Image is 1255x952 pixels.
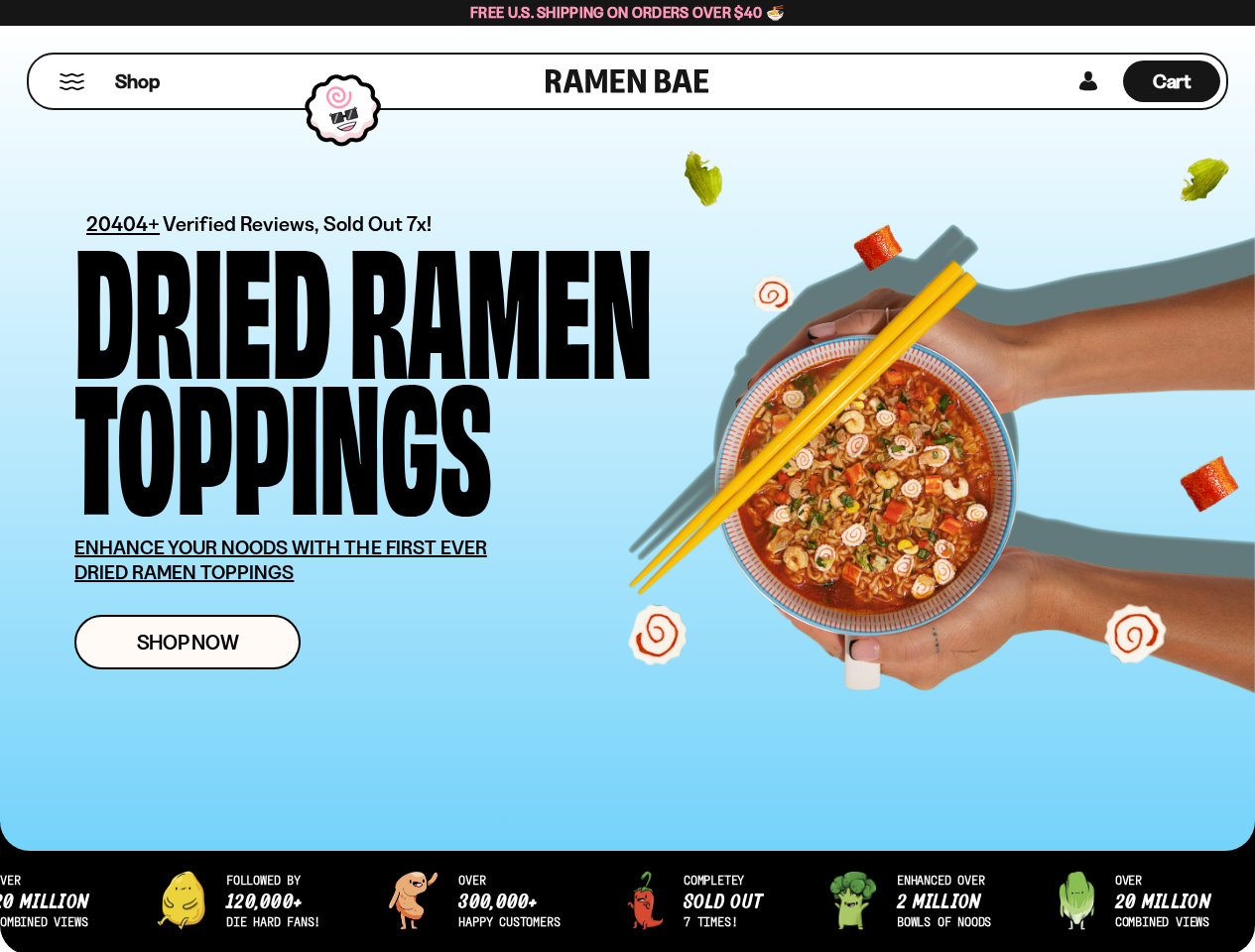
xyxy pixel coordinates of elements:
span: Free U.S. Shipping on Orders over $40 🍜 [470,3,785,22]
button: Mobile Menu Trigger [59,73,85,90]
a: Shop Now [74,615,301,669]
span: Cart [1153,69,1192,93]
span: Shop Now [137,632,239,653]
div: Toppings [74,370,492,506]
div: Cart [1123,55,1220,108]
span: Shop [115,68,160,95]
a: Shop [115,60,160,102]
u: ENHANCE YOUR NOODS WITH THE FIRST EVER DRIED RAMEN TOPPINGS [74,535,487,584]
div: Ramen [349,234,653,370]
div: Dried [74,234,331,370]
